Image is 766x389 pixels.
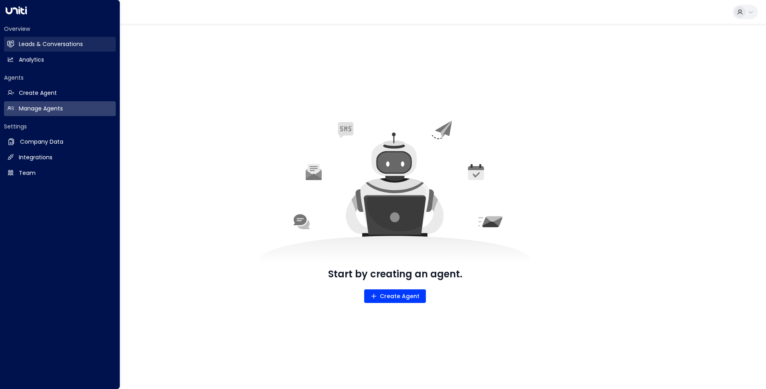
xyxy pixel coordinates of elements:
h2: Create Agent [19,89,57,97]
h2: Settings [4,122,116,130]
a: Leads & Conversations [4,37,116,52]
a: Integrations [4,150,116,165]
a: Manage Agents [4,101,116,116]
a: Create Agent [4,86,116,100]
h2: Analytics [19,56,44,64]
h2: Team [19,169,36,177]
h2: Company Data [20,138,63,146]
span: Create Agent [371,291,420,301]
h2: Integrations [19,153,52,162]
h2: Agents [4,74,116,82]
a: Team [4,166,116,180]
h2: Leads & Conversations [19,40,83,48]
h2: Manage Agents [19,104,63,113]
a: Analytics [4,52,116,67]
p: Start by creating an agent. [328,267,462,281]
a: Company Data [4,134,116,149]
h2: Overview [4,25,116,33]
button: Create Agent [364,289,426,303]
